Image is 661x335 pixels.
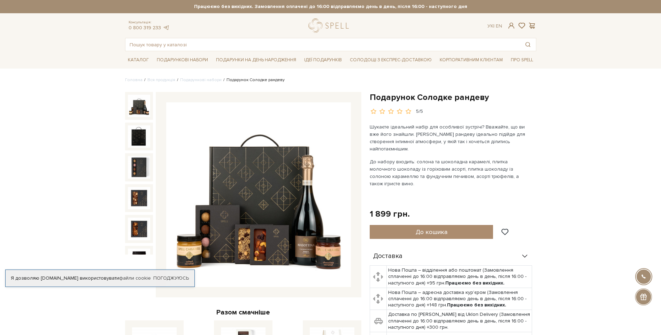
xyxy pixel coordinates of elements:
span: | [493,23,494,29]
span: До кошика [416,228,447,236]
a: Головна [125,77,143,83]
input: Пошук товару у каталозі [125,38,520,51]
a: Подарункові набори [154,55,211,65]
div: 5/5 [416,108,423,115]
img: Подарунок Солодке рандеву [128,125,150,148]
div: Ук [487,23,502,29]
button: До кошика [370,225,493,239]
h1: Подарунок Солодке рандеву [370,92,536,103]
p: Шукаєте ідеальний набір для особливої зустрічі? Вважайте, що ви вже його знайшли. [PERSON_NAME] р... [370,123,533,153]
b: Працюємо без вихідних. [445,280,505,286]
a: En [496,23,502,29]
td: Нова Пошта – адресна доставка кур'єром (Замовлення сплаченні до 16:00 відправляємо день в день, п... [387,288,532,310]
a: Подарунки на День народження [213,55,299,65]
span: Доставка [373,253,402,259]
b: Працюємо без вихідних. [447,302,506,308]
a: Погоджуюсь [153,275,189,281]
span: Консультація: [129,20,170,25]
a: Каталог [125,55,152,65]
img: Подарунок Солодке рандеву [128,249,150,271]
a: файли cookie [119,275,151,281]
a: Вся продукція [147,77,175,83]
a: Солодощі з експрес-доставкою [347,54,435,66]
td: Доставка по [PERSON_NAME] від Uklon Delivery (Замовлення сплаченні до 16:00 відправляємо день в д... [387,310,532,332]
a: Про Spell [508,55,536,65]
img: Подарунок Солодке рандеву [128,187,150,209]
a: Корпоративним клієнтам [437,55,506,65]
a: logo [308,18,352,33]
img: Подарунок Солодке рандеву [128,218,150,240]
img: Подарунок Солодке рандеву [128,156,150,178]
td: Нова Пошта – відділення або поштомат (Замовлення сплаченні до 16:00 відправляємо день в день, піс... [387,266,532,288]
a: telegram [163,25,170,31]
strong: Працюємо без вихідних. Замовлення оплачені до 16:00 відправляємо день в день, після 16:00 - насту... [125,3,536,10]
img: Подарунок Солодке рандеву [166,102,351,287]
a: Подарункові набори [180,77,222,83]
li: Подарунок Солодке рандеву [222,77,285,83]
a: 0 800 319 233 [129,25,161,31]
img: Подарунок Солодке рандеву [128,95,150,117]
p: До набору входить: солона та шоколадна карамелі, плитка молочного шоколаду із горіховим асорті, п... [370,158,533,187]
div: Разом смачніше [125,308,361,317]
button: Пошук товару у каталозі [520,38,536,51]
div: Я дозволяю [DOMAIN_NAME] використовувати [6,275,194,281]
a: Ідеї подарунків [301,55,345,65]
div: 1 899 грн. [370,209,410,219]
